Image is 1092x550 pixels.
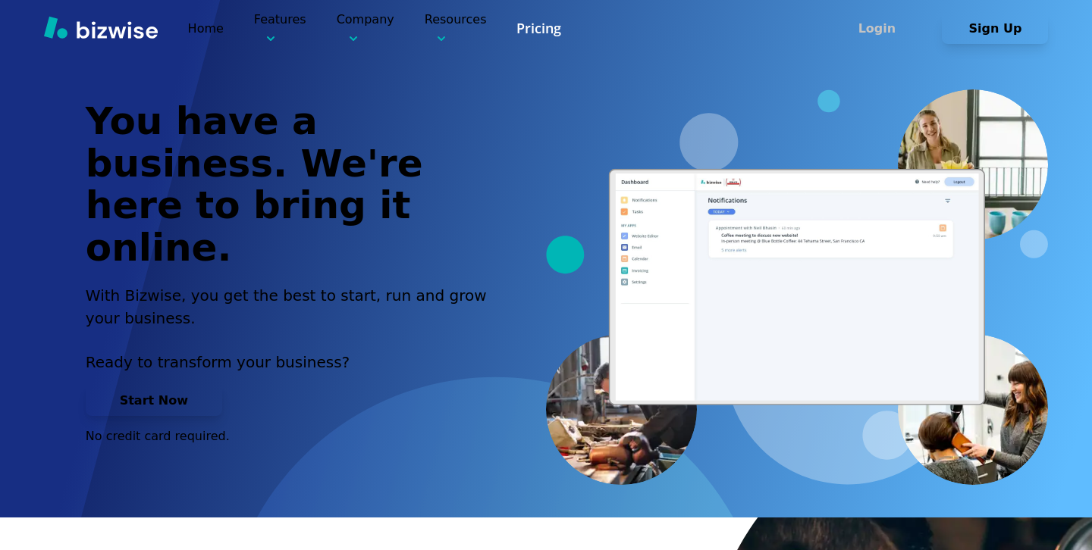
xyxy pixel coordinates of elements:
a: Sign Up [942,21,1048,36]
p: No credit card required. [86,428,504,445]
a: Login [824,21,942,36]
a: Pricing [516,19,561,38]
p: Ready to transform your business? [86,351,504,373]
a: Home [188,21,224,36]
h2: With Bizwise, you get the best to start, run and grow your business. [86,284,504,330]
p: Company [337,11,394,46]
button: Sign Up [942,14,1048,44]
p: Resources [425,11,487,46]
img: Bizwise Logo [44,16,158,39]
p: Features [254,11,306,46]
a: Start Now [86,393,222,408]
button: Login [824,14,930,44]
h1: You have a business. We're here to bring it online. [86,101,504,269]
button: Start Now [86,386,222,416]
